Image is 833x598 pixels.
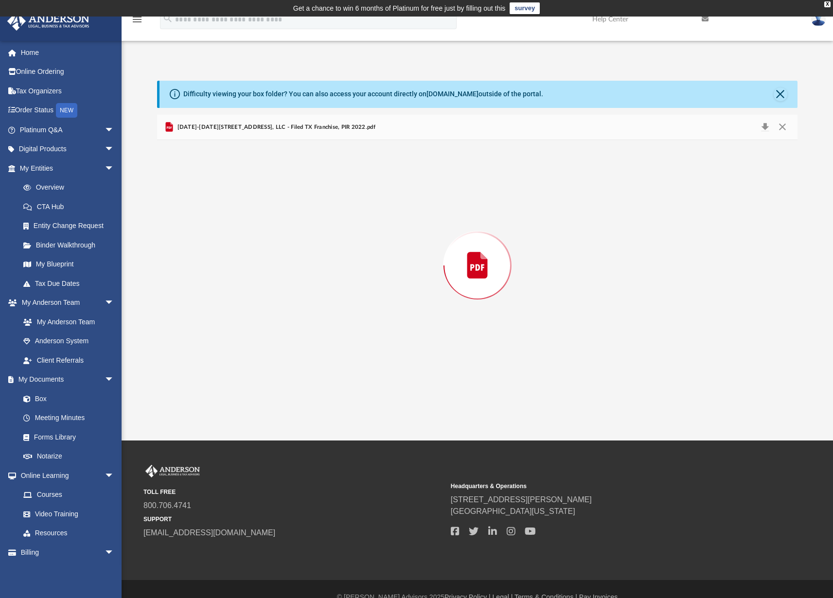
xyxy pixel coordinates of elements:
button: Close [774,88,787,101]
a: Video Training [14,504,119,524]
a: Order StatusNEW [7,101,129,121]
div: Preview [157,115,798,391]
a: Platinum Q&Aarrow_drop_down [7,120,129,140]
a: My Anderson Teamarrow_drop_down [7,293,124,313]
a: Entity Change Request [14,216,129,236]
a: Client Referrals [14,351,124,370]
div: Difficulty viewing your box folder? You can also access your account directly on outside of the p... [183,89,543,99]
button: Close [773,121,791,134]
i: menu [131,14,143,25]
a: Digital Productsarrow_drop_down [7,140,129,159]
small: SUPPORT [143,515,444,524]
a: My Documentsarrow_drop_down [7,370,124,389]
a: My Blueprint [14,255,124,274]
a: [EMAIL_ADDRESS][DOMAIN_NAME] [143,528,275,537]
a: Online Learningarrow_drop_down [7,466,124,485]
a: Home [7,43,129,62]
a: [DOMAIN_NAME] [426,90,479,98]
a: Courses [14,485,124,505]
div: Get a chance to win 6 months of Platinum for free just by filling out this [293,2,506,14]
small: Headquarters & Operations [451,482,751,491]
img: Anderson Advisors Platinum Portal [4,12,92,31]
span: arrow_drop_down [105,140,124,159]
span: arrow_drop_down [105,466,124,486]
a: Events Calendar [7,562,129,581]
img: Anderson Advisors Platinum Portal [143,465,202,477]
span: arrow_drop_down [105,370,124,390]
span: arrow_drop_down [105,120,124,140]
div: close [824,1,831,7]
a: Binder Walkthrough [14,235,129,255]
a: [GEOGRAPHIC_DATA][US_STATE] [451,507,575,515]
img: User Pic [811,12,826,26]
a: Tax Organizers [7,81,129,101]
a: [STREET_ADDRESS][PERSON_NAME] [451,495,592,504]
a: Overview [14,178,129,197]
div: NEW [56,103,77,118]
a: My Entitiesarrow_drop_down [7,158,129,178]
a: survey [510,2,540,14]
a: menu [131,18,143,25]
a: CTA Hub [14,197,129,216]
a: Tax Due Dates [14,274,129,293]
span: [DATE]-[DATE][STREET_ADDRESS], LLC - Filed TX Franchise, PIR 2022.pdf [175,123,375,132]
a: Forms Library [14,427,119,447]
a: 800.706.4741 [143,501,191,510]
span: arrow_drop_down [105,543,124,563]
button: Download [756,121,774,134]
span: arrow_drop_down [105,158,124,178]
a: Notarize [14,447,124,466]
a: Online Ordering [7,62,129,82]
a: Meeting Minutes [14,408,124,428]
a: My Anderson Team [14,312,119,332]
i: search [162,13,173,24]
span: arrow_drop_down [105,293,124,313]
a: Box [14,389,119,408]
small: TOLL FREE [143,488,444,496]
a: Anderson System [14,332,124,351]
a: Billingarrow_drop_down [7,543,129,562]
a: Resources [14,524,124,543]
